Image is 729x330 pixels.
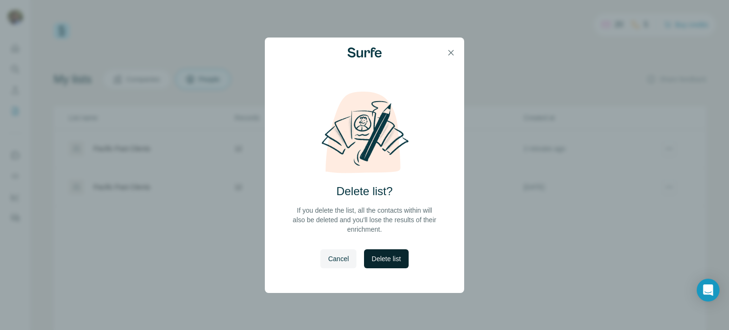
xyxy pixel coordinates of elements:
[347,47,382,58] img: Surfe Logo
[311,91,418,174] img: delete-list
[697,279,720,302] div: Open Intercom Messenger
[291,206,438,234] p: If you delete the list, all the contacts within will also be deleted and you'll lose the results ...
[336,184,393,199] h2: Delete list?
[372,254,401,264] span: Delete list
[328,254,349,264] span: Cancel
[320,249,356,268] button: Cancel
[364,249,408,268] button: Delete list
